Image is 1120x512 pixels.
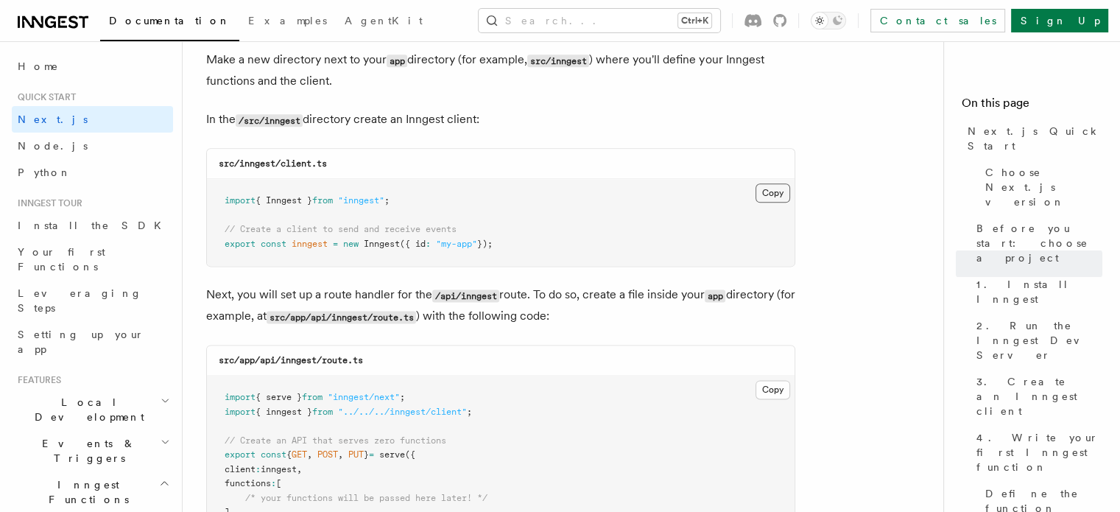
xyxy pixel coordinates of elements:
span: import [225,392,256,402]
code: /api/inngest [432,290,499,302]
span: 1. Install Inngest [976,277,1102,306]
span: Inngest [364,239,400,249]
span: , [307,449,312,460]
span: Events & Triggers [12,436,161,466]
span: Node.js [18,140,88,152]
span: Inngest Functions [12,477,159,507]
a: Next.js Quick Start [962,118,1102,159]
kbd: Ctrl+K [678,13,711,28]
span: Inngest tour [12,197,82,209]
span: new [343,239,359,249]
span: import [225,407,256,417]
span: , [338,449,343,460]
span: Local Development [12,395,161,424]
span: : [256,464,261,474]
span: { inngest } [256,407,312,417]
span: "../../../inngest/client" [338,407,467,417]
h4: On this page [962,94,1102,118]
a: Next.js [12,106,173,133]
button: Search...Ctrl+K [479,9,720,32]
code: app [705,290,725,302]
p: In the directory create an Inngest client: [206,109,795,130]
span: Quick start [12,91,76,103]
a: Your first Functions [12,239,173,280]
button: Local Development [12,389,173,430]
span: // Create an API that serves zero functions [225,435,446,446]
a: Python [12,159,173,186]
code: src/app/api/inngest/route.ts [267,311,416,323]
p: Next, you will set up a route handler for the route. To do so, create a file inside your director... [206,284,795,327]
span: export [225,449,256,460]
span: { serve } [256,392,302,402]
span: from [312,407,333,417]
span: }); [477,239,493,249]
span: inngest [261,464,297,474]
a: Install the SDK [12,212,173,239]
span: /* your functions will be passed here later! */ [245,493,487,503]
a: Examples [239,4,336,40]
span: Choose Next.js version [985,165,1102,209]
button: Copy [756,183,790,203]
a: Contact sales [870,9,1005,32]
span: : [271,478,276,488]
a: Before you start: choose a project [971,215,1102,271]
a: Node.js [12,133,173,159]
span: serve [379,449,405,460]
span: { Inngest } [256,195,312,206]
button: Copy [756,380,790,399]
span: Before you start: choose a project [976,221,1102,265]
span: from [312,195,333,206]
p: Make a new directory next to your directory (for example, ) where you'll define your Inngest func... [206,49,795,91]
a: 1. Install Inngest [971,271,1102,312]
span: Features [12,374,61,386]
a: Home [12,53,173,80]
a: 2. Run the Inngest Dev Server [971,312,1102,368]
span: inngest [292,239,328,249]
code: src/inngest [527,55,589,67]
span: PUT [348,449,364,460]
span: Home [18,59,59,74]
a: Choose Next.js version [979,159,1102,215]
span: import [225,195,256,206]
span: "inngest/next" [328,392,400,402]
span: ; [384,195,390,206]
span: functions [225,478,271,488]
span: "my-app" [436,239,477,249]
a: AgentKit [336,4,432,40]
code: src/app/api/inngest/route.ts [219,355,363,365]
span: Next.js Quick Start [968,124,1102,153]
span: POST [317,449,338,460]
span: const [261,449,286,460]
a: Setting up your app [12,321,173,362]
span: Documentation [109,15,230,27]
span: Python [18,166,71,178]
span: const [261,239,286,249]
span: from [302,392,323,402]
span: Next.js [18,113,88,125]
span: // Create a client to send and receive events [225,224,457,234]
span: : [426,239,431,249]
button: Events & Triggers [12,430,173,471]
span: Your first Functions [18,246,105,273]
span: [ [276,478,281,488]
span: AgentKit [345,15,423,27]
span: ({ id [400,239,426,249]
span: } [364,449,369,460]
span: Examples [248,15,327,27]
span: 3. Create an Inngest client [976,374,1102,418]
span: "inngest" [338,195,384,206]
span: , [297,464,302,474]
span: = [369,449,374,460]
span: export [225,239,256,249]
code: /src/inngest [236,114,303,127]
a: 4. Write your first Inngest function [971,424,1102,480]
span: Install the SDK [18,220,170,231]
span: 4. Write your first Inngest function [976,430,1102,474]
span: ; [400,392,405,402]
a: 3. Create an Inngest client [971,368,1102,424]
a: Documentation [100,4,239,41]
span: client [225,464,256,474]
span: Setting up your app [18,329,144,355]
span: = [333,239,338,249]
span: 2. Run the Inngest Dev Server [976,318,1102,362]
